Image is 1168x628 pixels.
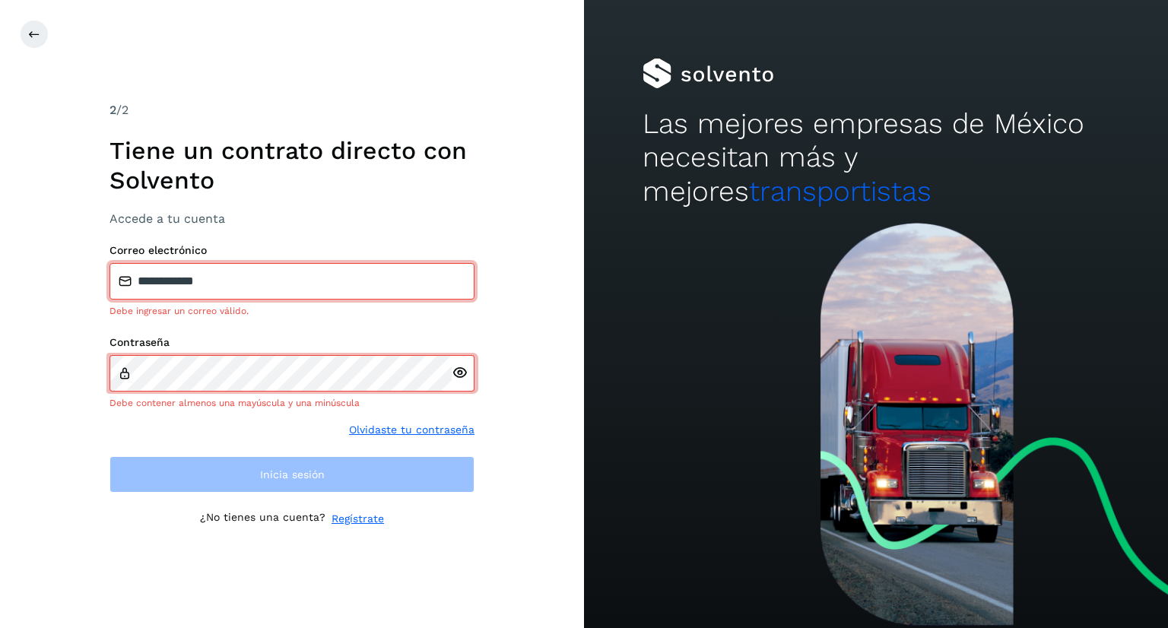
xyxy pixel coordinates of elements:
[109,103,116,117] span: 2
[109,136,474,195] h1: Tiene un contrato directo con Solvento
[109,244,474,257] label: Correo electrónico
[109,304,474,318] div: Debe ingresar un correo válido.
[109,211,474,226] h3: Accede a tu cuenta
[260,469,325,480] span: Inicia sesión
[332,511,384,527] a: Regístrate
[349,422,474,438] a: Olvidaste tu contraseña
[109,456,474,493] button: Inicia sesión
[109,101,474,119] div: /2
[109,396,474,410] div: Debe contener almenos una mayúscula y una minúscula
[109,336,474,349] label: Contraseña
[200,511,325,527] p: ¿No tienes una cuenta?
[749,175,932,208] span: transportistas
[643,107,1109,208] h2: Las mejores empresas de México necesitan más y mejores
